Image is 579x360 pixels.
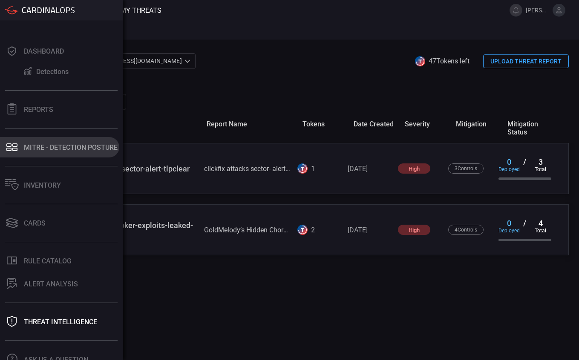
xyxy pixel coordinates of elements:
div: deployed [498,166,520,172]
div: high [398,225,430,235]
div: total [530,228,551,234]
div: 2 [311,226,315,234]
div: GoldMelody’s Hidden Chords: Initial Access Broker In-Memory IIS Modules Revealed [204,226,291,234]
div: deployed [498,228,520,234]
span: 47 Tokens left [429,57,470,65]
div: MITRE - Detection Posture [24,143,118,151]
div: Inventory [24,181,61,189]
span: severity [405,120,449,136]
p: [EMAIL_ADDRESS][DOMAIN_NAME] [86,57,182,65]
div: clickfix-attacks-sector-alert-tlpclear [67,164,197,173]
span: date created [354,120,398,136]
div: [DATE] [348,165,391,173]
div: high [398,163,430,174]
span: mitigation [456,120,500,136]
button: UPLOAD THREAT REPORT [483,54,569,68]
div: 3 Control s [448,163,484,174]
div: ALERT ANALYSIS [24,280,78,288]
div: / [520,157,530,172]
div: 0 [498,219,520,228]
div: 3 [530,157,551,166]
div: [DATE] [348,226,391,234]
span: report name [207,120,296,136]
div: total [530,166,551,172]
div: / [520,219,530,234]
span: mitigation status [507,120,552,136]
div: Detections [36,68,69,76]
div: Cards [24,219,46,227]
span: name [66,120,200,136]
div: clickfix attacks sector- alert tlpclear [204,165,291,173]
span: tokens [302,120,347,136]
div: Dashboard [24,47,64,55]
div: 4 [530,219,551,228]
div: Rule Catalog [24,257,72,265]
div: nitial-access-broker-exploits-leaked-machine-keys/ [67,221,197,239]
div: 4 Control s [448,225,484,235]
div: Threat Intelligence [24,318,97,326]
div: 0 [498,157,520,166]
div: Reports [24,106,53,114]
span: [PERSON_NAME].[PERSON_NAME] [526,7,549,14]
span: My Threats [120,6,161,14]
div: 1 [311,165,315,173]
